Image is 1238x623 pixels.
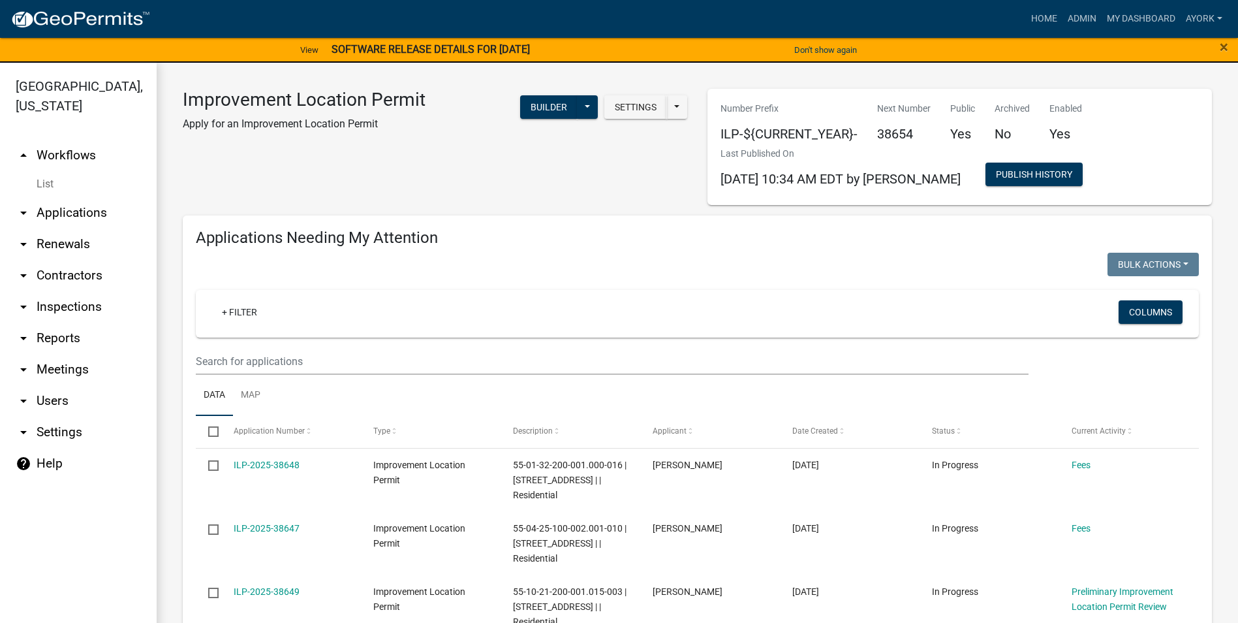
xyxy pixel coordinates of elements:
[520,95,578,119] button: Builder
[513,523,627,564] span: 55-04-25-100-002.001-010 | 7636 N BALTIMORE RD | | Residential
[196,375,233,417] a: Data
[373,460,465,485] span: Improvement Location Permit
[196,348,1029,375] input: Search for applications
[234,523,300,534] a: ILP-2025-38647
[211,300,268,324] a: + Filter
[792,426,838,436] span: Date Created
[332,43,530,56] strong: SOFTWARE RELEASE DETAILS FOR [DATE]
[1049,102,1082,116] p: Enabled
[1220,39,1228,55] button: Close
[1072,460,1091,470] a: Fees
[16,268,31,283] i: arrow_drop_down
[877,126,931,142] h5: 38654
[1107,253,1199,276] button: Bulk Actions
[373,523,465,549] span: Improvement Location Permit
[196,229,1199,248] h4: Applications Needing My Attention
[789,39,862,61] button: Don't show again
[1119,300,1183,324] button: Columns
[16,236,31,252] i: arrow_drop_down
[950,126,975,142] h5: Yes
[653,523,722,534] span: Amber York
[720,126,858,142] h5: ILP-${CURRENT_YEAR}-
[16,205,31,221] i: arrow_drop_down
[16,362,31,377] i: arrow_drop_down
[1062,7,1102,31] a: Admin
[295,39,324,61] a: View
[604,95,667,119] button: Settings
[995,102,1030,116] p: Archived
[720,171,961,187] span: [DATE] 10:34 AM EDT by [PERSON_NAME]
[920,416,1059,447] datatable-header-cell: Status
[183,89,426,111] h3: Improvement Location Permit
[792,523,819,534] span: 10/03/2025
[985,163,1083,186] button: Publish History
[1026,7,1062,31] a: Home
[16,148,31,163] i: arrow_drop_up
[1049,126,1082,142] h5: Yes
[932,426,955,436] span: Status
[720,147,961,161] p: Last Published On
[16,456,31,471] i: help
[16,299,31,315] i: arrow_drop_down
[233,375,268,417] a: Map
[653,586,722,597] span: John Hutslar
[1059,416,1199,447] datatable-header-cell: Current Activity
[720,102,858,116] p: Number Prefix
[1072,426,1126,436] span: Current Activity
[16,393,31,409] i: arrow_drop_down
[995,126,1030,142] h5: No
[877,102,931,116] p: Next Number
[653,426,687,436] span: Applicant
[196,416,221,447] datatable-header-cell: Select
[1181,7,1228,31] a: ayork
[373,426,390,436] span: Type
[653,460,722,470] span: Amber York
[234,426,305,436] span: Application Number
[640,416,780,447] datatable-header-cell: Applicant
[513,460,627,500] span: 55-01-32-200-001.000-016 | 213 Echo Lake Center Drive | | Residential
[183,116,426,132] p: Apply for an Improvement Location Permit
[501,416,640,447] datatable-header-cell: Description
[932,460,978,470] span: In Progress
[513,426,553,436] span: Description
[1102,7,1181,31] a: My Dashboard
[792,460,819,470] span: 10/03/2025
[234,586,300,597] a: ILP-2025-38649
[373,586,465,612] span: Improvement Location Permit
[1072,586,1173,612] a: Preliminary Improvement Location Permit Review
[221,416,360,447] datatable-header-cell: Application Number
[16,424,31,440] i: arrow_drop_down
[792,586,819,597] span: 10/03/2025
[234,460,300,470] a: ILP-2025-38648
[1220,38,1228,56] span: ×
[360,416,500,447] datatable-header-cell: Type
[1072,523,1091,534] a: Fees
[932,523,978,534] span: In Progress
[780,416,920,447] datatable-header-cell: Date Created
[932,586,978,597] span: In Progress
[985,170,1083,180] wm-modal-confirm: Workflow Publish History
[950,102,975,116] p: Public
[16,330,31,346] i: arrow_drop_down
